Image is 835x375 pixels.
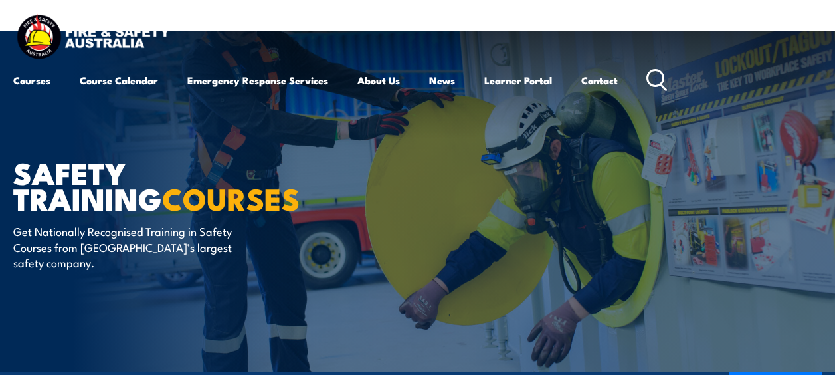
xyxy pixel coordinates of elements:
[187,64,328,96] a: Emergency Response Services
[80,64,158,96] a: Course Calendar
[13,159,341,211] h1: Safety Training
[429,64,455,96] a: News
[357,64,400,96] a: About Us
[581,64,618,96] a: Contact
[13,223,256,270] p: Get Nationally Recognised Training in Safety Courses from [GEOGRAPHIC_DATA]’s largest safety comp...
[162,175,300,221] strong: COURSES
[484,64,552,96] a: Learner Portal
[13,64,50,96] a: Courses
